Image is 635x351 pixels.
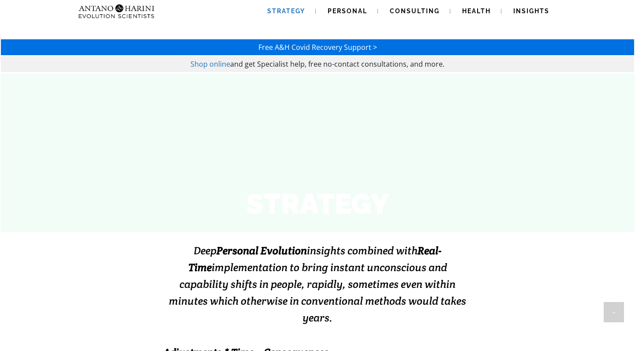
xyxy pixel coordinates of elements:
[328,8,367,15] span: Personal
[190,59,230,69] a: Shop online
[217,244,307,257] strong: Personal Evolution
[258,42,377,52] a: Free A&H Covid Recovery Support >
[267,8,305,15] span: Strategy
[513,8,549,15] span: Insights
[462,8,491,15] span: Health
[246,187,389,220] strong: STRATEGY
[230,59,444,69] span: and get Specialist help, free no-contact consultations, and more.
[390,8,440,15] span: Consulting
[169,244,466,325] span: Deep insights combined with implementation to bring instant unconscious and capability shifts in ...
